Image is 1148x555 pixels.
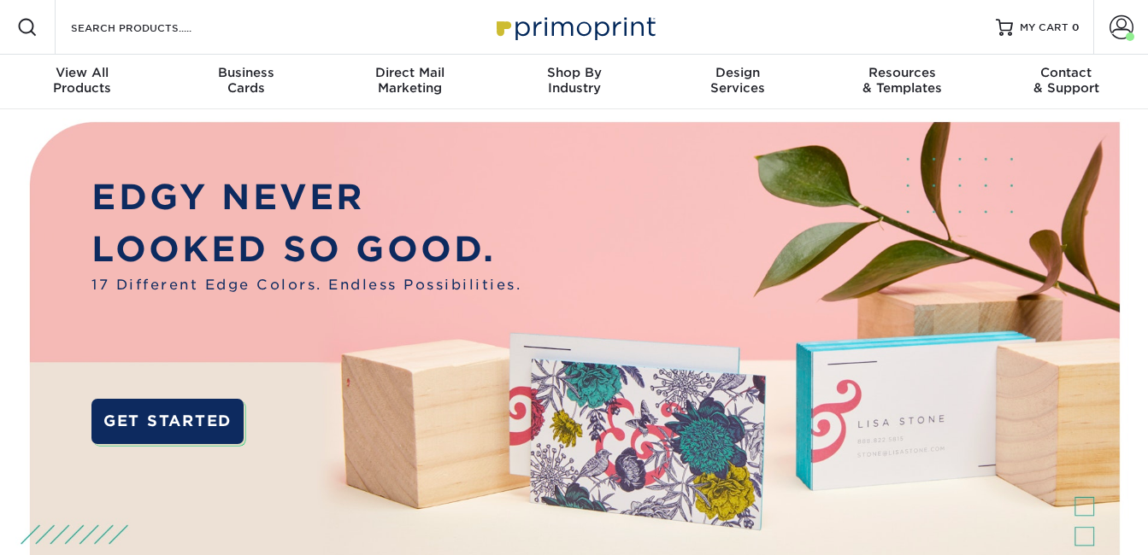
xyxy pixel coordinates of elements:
[984,65,1148,96] div: & Support
[91,275,521,295] span: 17 Different Edge Colors. Endless Possibilities.
[984,65,1148,80] span: Contact
[91,224,521,275] p: LOOKED SO GOOD.
[1072,21,1080,33] span: 0
[91,399,243,444] a: GET STARTED
[492,55,656,109] a: Shop ByIndustry
[164,65,328,96] div: Cards
[656,55,820,109] a: DesignServices
[69,17,236,38] input: SEARCH PRODUCTS.....
[489,9,660,45] img: Primoprint
[656,65,820,80] span: Design
[820,55,984,109] a: Resources& Templates
[984,55,1148,109] a: Contact& Support
[1020,20,1069,35] span: MY CART
[91,172,521,223] p: EDGY NEVER
[328,65,492,96] div: Marketing
[164,65,328,80] span: Business
[328,55,492,109] a: Direct MailMarketing
[492,65,656,96] div: Industry
[820,65,984,80] span: Resources
[164,55,328,109] a: BusinessCards
[328,65,492,80] span: Direct Mail
[492,65,656,80] span: Shop By
[820,65,984,96] div: & Templates
[656,65,820,96] div: Services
